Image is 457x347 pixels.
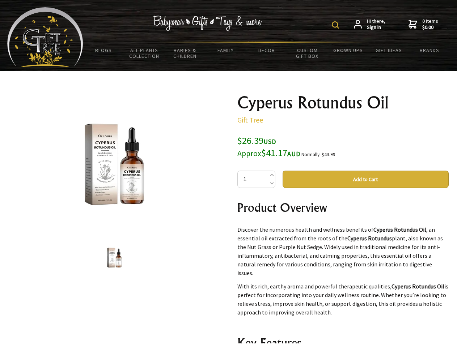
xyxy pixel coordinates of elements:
[83,43,124,58] a: BLOGS
[101,244,128,271] img: Cyperus Rotundus Oil
[354,18,385,31] a: Hi there,Sign in
[237,149,261,158] small: Approx
[332,21,339,29] img: product search
[373,226,426,233] strong: Cyperus Rotundus Oil
[237,134,300,159] span: $26.39 $41.17
[422,18,438,31] span: 0 items
[153,16,262,31] img: Babywear - Gifts - Toys & more
[124,43,165,64] a: All Plants Collection
[367,24,385,31] strong: Sign in
[392,283,444,290] strong: Cyperus Rotundus Oil
[206,43,246,58] a: Family
[409,18,438,31] a: 0 items$0.00
[283,171,449,188] button: Add to Cart
[301,151,335,158] small: Normally: $43.99
[422,24,438,31] strong: $0.00
[287,150,300,158] span: AUD
[409,43,450,58] a: Brands
[237,115,263,124] a: Gift Tree
[237,225,449,277] p: Discover the numerous health and wellness benefits of , an essential oil extracted from the roots...
[367,18,385,31] span: Hi there,
[246,43,287,58] a: Decor
[237,199,449,216] h2: Product Overview
[287,43,328,64] a: Custom Gift Box
[347,235,392,242] strong: Cyperus Rotundus
[58,108,171,221] img: Cyperus Rotundus Oil
[165,43,206,64] a: Babies & Children
[368,43,409,58] a: Gift Ideas
[7,7,83,67] img: Babyware - Gifts - Toys and more...
[237,282,449,317] p: With its rich, earthy aroma and powerful therapeutic qualities, is perfect for incorporating into...
[263,137,276,146] span: USD
[327,43,368,58] a: Grown Ups
[237,94,449,111] h1: Cyperus Rotundus Oil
